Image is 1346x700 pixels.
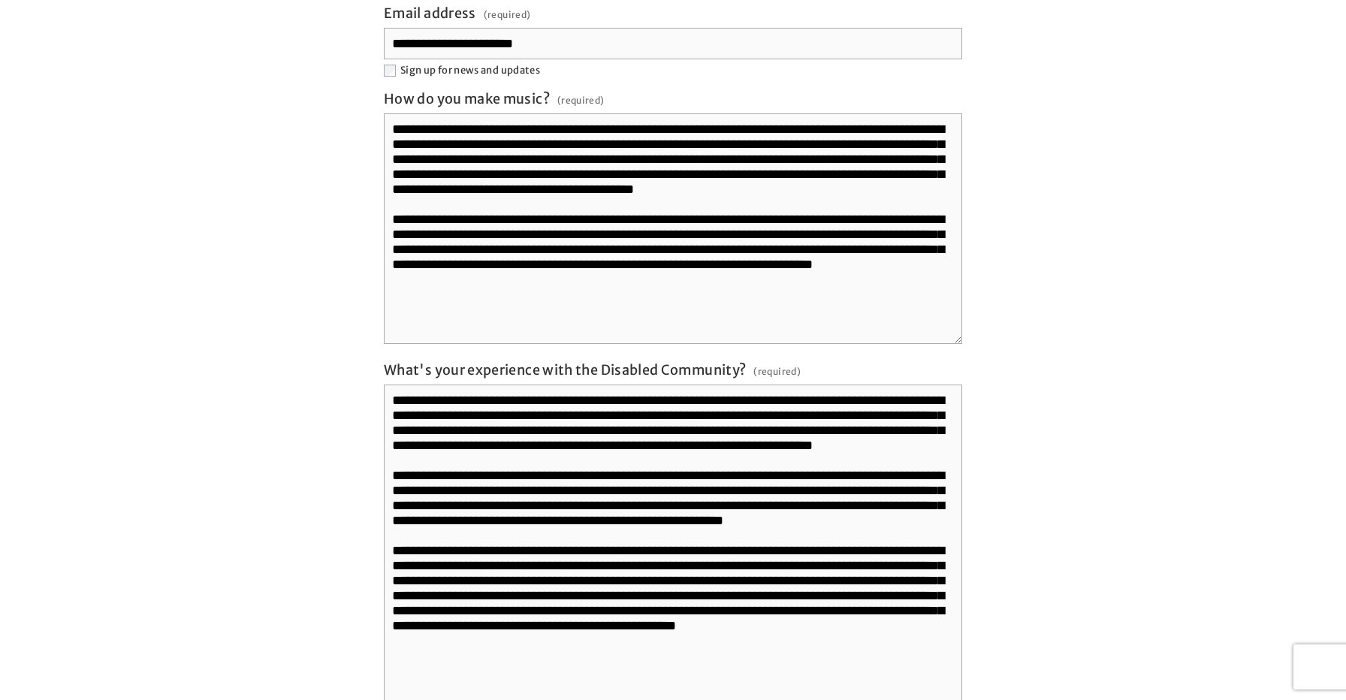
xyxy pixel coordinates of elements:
[753,361,801,382] span: (required)
[557,90,605,110] span: (required)
[384,361,746,379] span: What's your experience with the Disabled Community?
[484,5,531,25] span: (required)
[384,90,550,107] span: How do you make music?
[384,65,396,77] input: Sign up for news and updates
[384,5,476,22] span: Email address
[400,64,540,77] span: Sign up for news and updates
